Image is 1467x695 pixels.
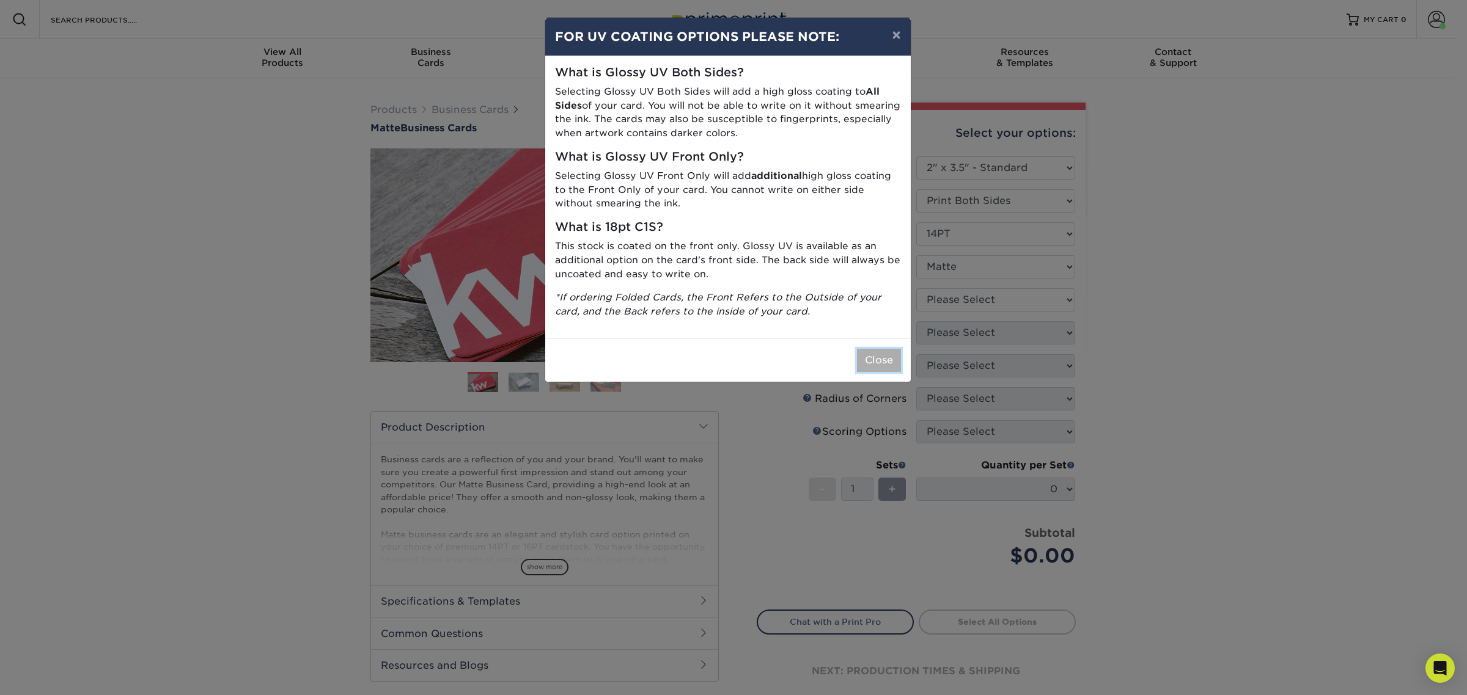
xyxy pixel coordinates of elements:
strong: additional [751,170,802,181]
h4: FOR UV COATING OPTIONS PLEASE NOTE: [555,27,901,46]
h5: What is 18pt C1S? [555,220,901,235]
strong: All Sides [555,86,880,111]
p: Selecting Glossy UV Both Sides will add a high gloss coating to of your card. You will not be abl... [555,85,901,140]
h5: What is Glossy UV Front Only? [555,150,901,164]
p: Selecting Glossy UV Front Only will add high gloss coating to the Front Only of your card. You ca... [555,169,901,211]
h5: What is Glossy UV Both Sides? [555,66,901,80]
div: Open Intercom Messenger [1425,653,1455,683]
i: *If ordering Folded Cards, the Front Refers to the Outside of your card, and the Back refers to t... [555,291,881,317]
p: This stock is coated on the front only. Glossy UV is available as an additional option on the car... [555,239,901,281]
button: × [882,18,910,52]
button: Close [857,349,901,372]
